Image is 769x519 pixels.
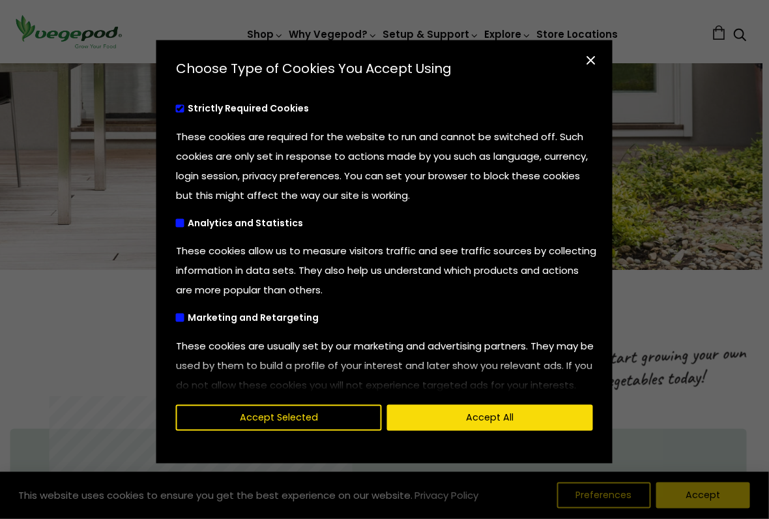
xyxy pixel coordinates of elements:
button: Accept All [387,405,593,431]
p: These cookies are usually set by our marketing and advertising partners. They may be used by them... [176,336,597,395]
p: Choose Type of Cookies You Accept Using [176,60,593,78]
p: These cookies allow us to measure visitors traffic and see traffic sources by collecting informat... [176,241,597,300]
button: Accept Selected [176,405,382,431]
label: Marketing and Retargeting [176,313,353,323]
label: Analytics and Statistics [176,218,338,228]
p: These cookies are required for the website to run and cannot be switched off. Such cookies are on... [176,127,597,205]
button: Close [577,47,605,76]
label: Strictly Required Cookies [176,104,343,113]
